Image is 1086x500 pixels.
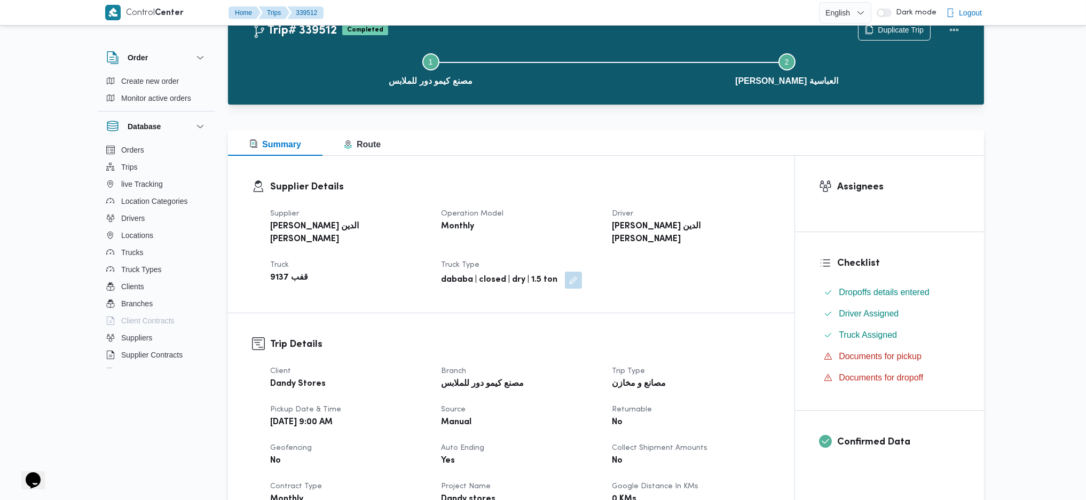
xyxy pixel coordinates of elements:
[121,178,163,191] span: live Tracking
[102,141,211,158] button: Orders
[121,144,144,156] span: Orders
[441,378,524,391] b: مصنع كيمو دور للملابس
[128,51,148,64] h3: Order
[121,212,145,225] span: Drivers
[106,120,207,133] button: Database
[253,24,337,38] h2: Trip# 339512
[820,284,960,301] button: Dropoffs details entered
[102,193,211,210] button: Location Categories
[121,263,161,276] span: Truck Types
[270,180,770,194] h3: Supplier Details
[612,378,666,391] b: مصانع و مخازن
[287,6,324,19] button: 339512
[820,327,960,344] button: Truck Assigned
[102,227,211,244] button: Locations
[253,41,609,96] button: مصنع كيمو دور للملابس
[735,75,838,88] span: [PERSON_NAME] العباسية
[858,19,931,41] button: Duplicate Trip
[106,51,207,64] button: Order
[121,92,191,105] span: Monitor active orders
[609,41,965,96] button: [PERSON_NAME] العباسية
[121,348,183,361] span: Supplier Contracts
[441,445,484,451] span: Auto Ending
[121,297,153,310] span: Branches
[121,229,153,242] span: Locations
[959,6,982,19] span: Logout
[229,6,261,19] button: Home
[102,73,211,90] button: Create new order
[839,373,923,382] span: Documents for dropoff
[612,220,768,246] b: [PERSON_NAME] الدين [PERSON_NAME]
[121,75,179,88] span: Create new order
[612,416,623,429] b: No
[270,455,281,467] b: No
[121,314,175,327] span: Client Contracts
[429,58,433,66] span: 1
[102,346,211,363] button: Supplier Contracts
[98,141,215,372] div: Database
[270,220,426,246] b: [PERSON_NAME] الدين [PERSON_NAME]
[344,140,381,149] span: Route
[270,416,333,429] b: [DATE] 9:00 AM
[820,348,960,365] button: Documents for pickup
[839,352,922,361] span: Documents for pickup
[942,2,986,23] button: Logout
[102,90,211,107] button: Monitor active orders
[839,288,930,297] span: Dropoffs details entered
[270,261,289,268] span: Truck
[98,73,215,111] div: Order
[892,9,937,17] span: Dark mode
[11,457,45,489] iframe: chat widget
[820,305,960,322] button: Driver Assigned
[102,176,211,193] button: live Tracking
[270,483,322,490] span: Contract Type
[943,19,965,41] button: Actions
[837,256,960,271] h3: Checklist
[441,210,503,217] span: Operation Model
[270,378,326,391] b: Dandy Stores
[102,261,211,278] button: Truck Types
[102,278,211,295] button: Clients
[102,158,211,176] button: Trips
[839,350,922,363] span: Documents for pickup
[102,295,211,312] button: Branches
[441,274,557,287] b: dababa | closed | dry | 1.5 ton
[155,9,184,17] b: Center
[258,6,289,19] button: Trips
[128,120,161,133] h3: Database
[121,246,143,259] span: Trucks
[441,406,466,413] span: Source
[612,210,633,217] span: Driver
[441,483,491,490] span: Project Name
[270,272,308,284] b: قفب 9137
[612,406,652,413] span: Returnable
[441,220,474,233] b: Monthly
[249,140,301,149] span: Summary
[441,455,455,467] b: Yes
[839,307,899,320] span: Driver Assigned
[102,329,211,346] button: Suppliers
[837,180,960,194] h3: Assignees
[839,286,930,299] span: Dropoffs details entered
[270,368,291,375] span: Client
[102,363,211,380] button: Devices
[102,210,211,227] button: Drivers
[270,210,299,217] span: Supplier
[441,416,471,429] b: Manual
[612,368,645,375] span: Trip Type
[389,75,472,88] span: مصنع كيمو دور للملابس
[121,161,138,173] span: Trips
[612,455,623,467] b: No
[270,445,312,451] span: Geofencing
[612,445,707,451] span: Collect Shipment Amounts
[878,23,924,36] span: Duplicate Trip
[105,5,121,20] img: X8yXhbKr1z7QwAAAABJRU5ErkJggg==
[121,366,148,378] span: Devices
[441,261,479,268] span: Truck Type
[121,331,152,344] span: Suppliers
[441,368,466,375] span: Branch
[839,330,897,339] span: Truck Assigned
[839,371,923,384] span: Documents for dropoff
[820,369,960,386] button: Documents for dropoff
